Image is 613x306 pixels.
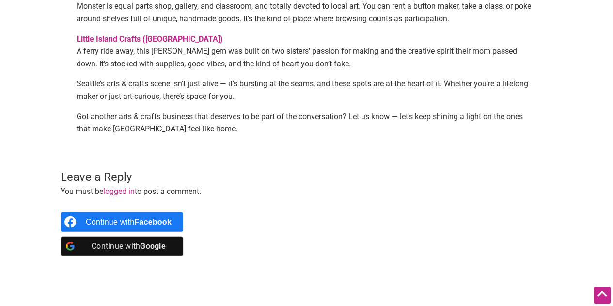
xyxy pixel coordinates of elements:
p: Seattle’s arts & crafts scene isn’t just alive — it’s bursting at the seams, and these spots are ... [77,78,537,102]
a: Little Island Crafts ([GEOGRAPHIC_DATA]) [77,34,223,44]
a: Continue with <b>Google</b> [61,237,183,256]
div: Continue with [86,212,172,232]
p: Got another arts & crafts business that deserves to be part of the conversation? Let us know — le... [77,111,537,135]
div: Scroll Back to Top [594,287,611,304]
p: A ferry ride away, this [PERSON_NAME] gem was built on two sisters’ passion for making and the cr... [77,33,537,70]
a: logged in [103,187,135,196]
a: Continue with <b>Facebook</b> [61,212,183,232]
b: Google [140,242,166,251]
div: Continue with [86,237,172,256]
p: You must be to post a comment. [61,185,552,198]
h3: Leave a Reply [61,169,552,186]
b: Facebook [134,218,172,226]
